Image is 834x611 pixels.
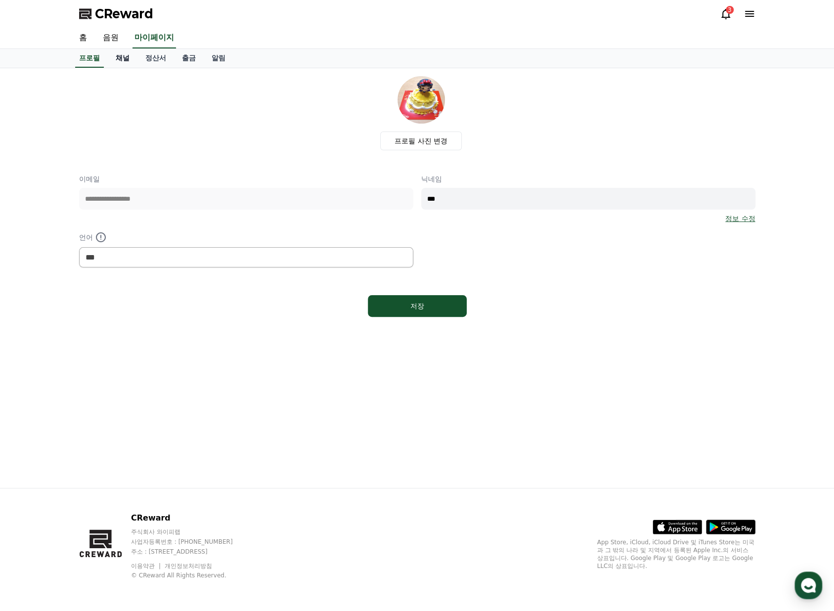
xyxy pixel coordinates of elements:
[131,548,252,556] p: 주소 : [STREET_ADDRESS]
[71,28,95,48] a: 홈
[131,571,252,579] p: © CReward All Rights Reserved.
[75,49,104,68] a: 프로필
[128,313,190,338] a: 설정
[165,563,212,569] a: 개인정보처리방침
[90,329,102,337] span: 대화
[726,6,734,14] div: 3
[108,49,137,68] a: 채널
[153,328,165,336] span: 설정
[79,231,413,243] p: 언어
[597,538,755,570] p: App Store, iCloud, iCloud Drive 및 iTunes Store는 미국과 그 밖의 나라 및 지역에서 등록된 Apple Inc.의 서비스 상표입니다. Goo...
[131,528,252,536] p: 주식회사 와이피랩
[95,6,153,22] span: CReward
[95,28,127,48] a: 음원
[204,49,233,68] a: 알림
[131,512,252,524] p: CReward
[31,328,37,336] span: 홈
[65,313,128,338] a: 대화
[720,8,732,20] a: 3
[174,49,204,68] a: 출금
[380,131,462,150] label: 프로필 사진 변경
[421,174,755,184] p: 닉네임
[397,76,445,124] img: profile_image
[368,295,467,317] button: 저장
[132,28,176,48] a: 마이페이지
[131,563,162,569] a: 이용약관
[79,6,153,22] a: CReward
[79,174,413,184] p: 이메일
[388,301,447,311] div: 저장
[3,313,65,338] a: 홈
[725,214,755,223] a: 정보 수정
[137,49,174,68] a: 정산서
[131,538,252,546] p: 사업자등록번호 : [PHONE_NUMBER]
